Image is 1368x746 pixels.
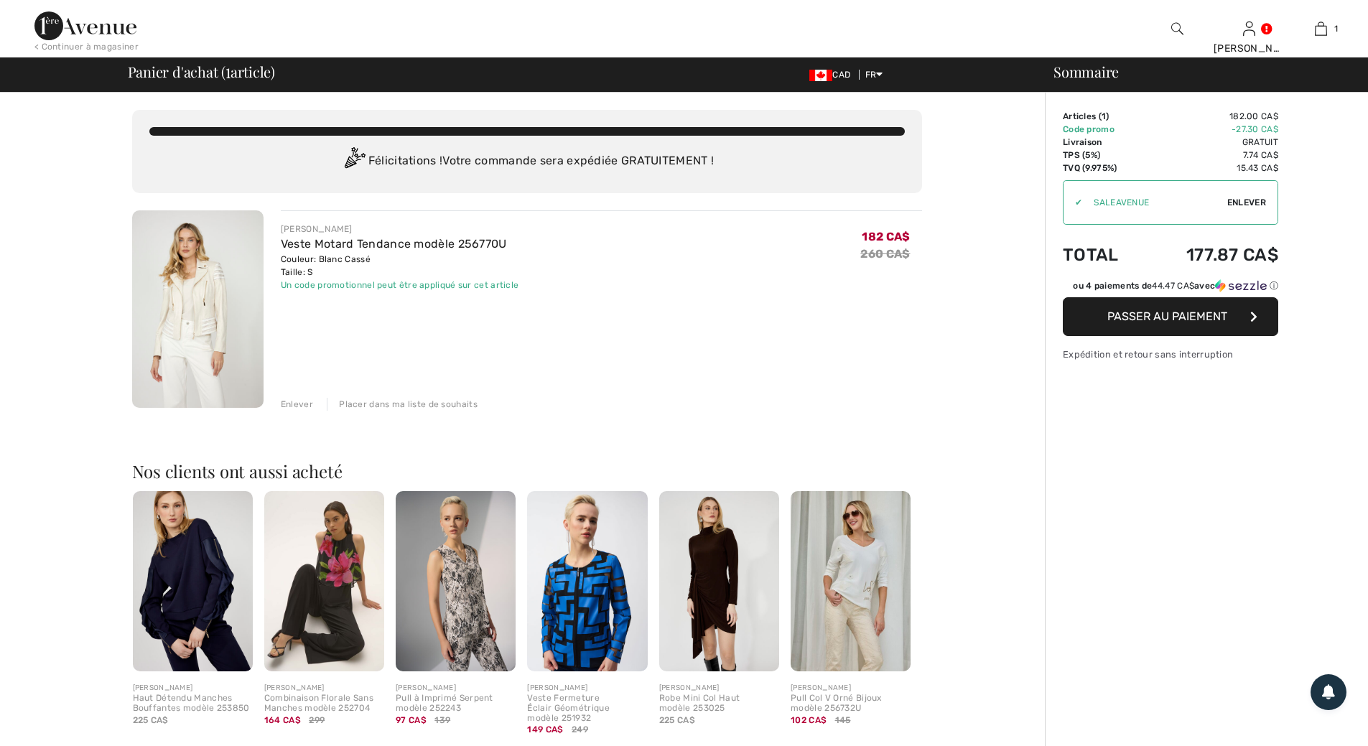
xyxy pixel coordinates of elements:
span: 225 CA$ [659,715,695,725]
span: Passer au paiement [1107,309,1227,323]
img: Sezzle [1215,279,1267,292]
td: 182.00 CA$ [1144,110,1278,123]
div: [PERSON_NAME] [264,683,384,694]
div: Couleur: Blanc Cassé Taille: S [281,253,519,279]
div: Pull à Imprimé Serpent modèle 252243 [396,694,516,714]
td: 177.87 CA$ [1144,230,1278,279]
div: Veste Fermeture Éclair Géométrique modèle 251932 [527,694,647,723]
div: [PERSON_NAME] [396,683,516,694]
td: 7.74 CA$ [1144,149,1278,162]
span: 225 CA$ [133,715,169,725]
img: Robe Mini Col Haut modèle 253025 [659,491,779,671]
span: 1 [1102,111,1106,121]
div: Placer dans ma liste de souhaits [327,398,478,411]
td: Code promo [1063,123,1144,136]
span: 249 [572,723,588,736]
div: Félicitations ! Votre commande sera expédiée GRATUITEMENT ! [149,147,905,176]
button: Passer au paiement [1063,297,1278,336]
div: Pull Col V Orné Bijoux modèle 256732U [791,694,911,714]
td: Articles ( ) [1063,110,1144,123]
div: Enlever [281,398,313,411]
td: Gratuit [1144,136,1278,149]
img: Congratulation2.svg [340,147,368,176]
img: Pull Col V Orné Bijoux modèle 256732U [791,491,911,671]
span: CAD [809,70,856,80]
a: Se connecter [1243,22,1255,35]
span: 97 CA$ [396,715,427,725]
span: 145 [835,714,851,727]
h2: Nos clients ont aussi acheté [132,462,922,480]
div: [PERSON_NAME] [527,683,647,694]
span: 299 [309,714,325,727]
span: 102 CA$ [791,715,827,725]
span: Panier d'achat ( article) [128,65,276,79]
div: [PERSON_NAME] [133,683,253,694]
img: 1ère Avenue [34,11,136,40]
span: 164 CA$ [264,715,301,725]
input: Code promo [1082,181,1227,224]
td: Total [1063,230,1144,279]
a: 1 [1285,20,1356,37]
span: 1 [1334,22,1338,35]
div: Sommaire [1036,65,1359,79]
div: < Continuer à magasiner [34,40,139,53]
span: 149 CA$ [527,724,563,735]
span: FR [865,70,883,80]
div: Un code promotionnel peut être appliqué sur cet article [281,279,519,292]
div: Haut Détendu Manches Bouffantes modèle 253850 [133,694,253,714]
a: Veste Motard Tendance modèle 256770U [281,237,507,251]
div: [PERSON_NAME] [1214,41,1284,56]
s: 260 CA$ [860,247,910,261]
img: Mon panier [1315,20,1327,37]
div: ou 4 paiements de avec [1073,279,1278,292]
div: [PERSON_NAME] [281,223,519,236]
td: Livraison [1063,136,1144,149]
span: 44.47 CA$ [1152,281,1194,291]
span: Enlever [1227,196,1266,209]
img: Veste Motard Tendance modèle 256770U [132,210,264,408]
td: TVQ (9.975%) [1063,162,1144,174]
div: Expédition et retour sans interruption [1063,348,1278,361]
td: -27.30 CA$ [1144,123,1278,136]
div: [PERSON_NAME] [659,683,779,694]
span: 182 CA$ [862,230,910,243]
td: 15.43 CA$ [1144,162,1278,174]
div: Combinaison Florale Sans Manches modèle 252704 [264,694,384,714]
img: recherche [1171,20,1183,37]
img: Combinaison Florale Sans Manches modèle 252704 [264,491,384,671]
img: Mes infos [1243,20,1255,37]
span: 1 [225,61,231,80]
td: TPS (5%) [1063,149,1144,162]
div: ✔ [1064,196,1082,209]
img: Veste Fermeture Éclair Géométrique modèle 251932 [527,491,647,671]
div: ou 4 paiements de44.47 CA$avecSezzle Cliquez pour en savoir plus sur Sezzle [1063,279,1278,297]
img: Canadian Dollar [809,70,832,81]
div: [PERSON_NAME] [791,683,911,694]
span: 139 [434,714,450,727]
img: Pull à Imprimé Serpent modèle 252243 [396,491,516,671]
img: Haut Détendu Manches Bouffantes modèle 253850 [133,491,253,671]
div: Robe Mini Col Haut modèle 253025 [659,694,779,714]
